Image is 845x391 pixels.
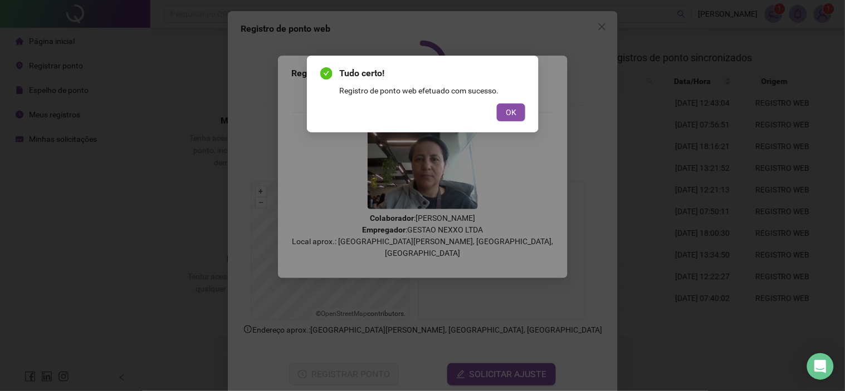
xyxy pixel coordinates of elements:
div: Open Intercom Messenger [807,353,834,380]
button: OK [497,103,525,121]
span: Tudo certo! [339,67,525,80]
span: OK [506,106,516,118]
div: Registro de ponto web efetuado com sucesso. [339,85,525,97]
span: check-circle [320,67,333,80]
